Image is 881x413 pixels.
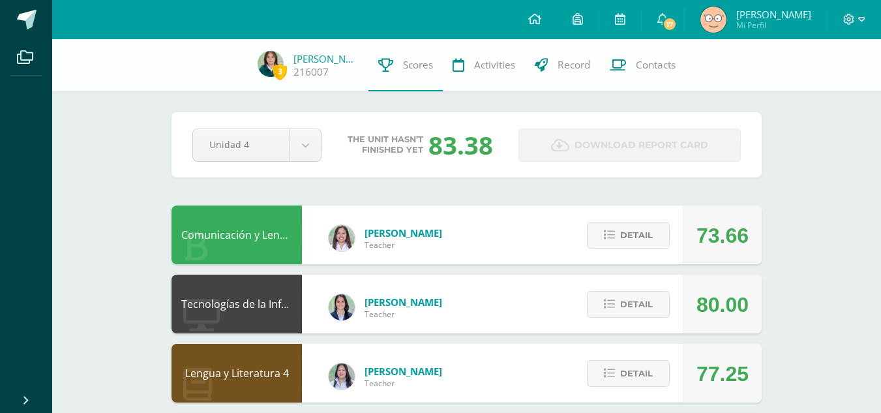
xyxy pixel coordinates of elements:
[696,344,749,403] div: 77.25
[368,39,443,91] a: Scores
[365,378,442,389] span: Teacher
[587,222,670,249] button: Detail
[474,58,515,72] span: Activities
[443,39,525,91] a: Activities
[696,275,749,334] div: 80.00
[329,225,355,251] img: acecb51a315cac2de2e3deefdb732c9f.png
[365,226,442,239] span: [PERSON_NAME]
[663,17,677,31] span: 17
[209,129,273,160] span: Unidad 4
[428,128,493,162] div: 83.38
[329,363,355,390] img: df6a3bad71d85cf97c4a6d1acf904499.png
[620,292,653,316] span: Detail
[696,206,749,265] div: 73.66
[365,309,442,320] span: Teacher
[587,360,670,387] button: Detail
[258,51,284,77] img: 0c5a41cfdde5bb270759eb943fb6abf5.png
[293,65,329,79] a: 216007
[172,206,302,264] div: Comunicación y Lenguaje L3 Inglés 4
[587,291,670,318] button: Detail
[293,52,359,65] a: [PERSON_NAME]
[636,58,676,72] span: Contacts
[273,63,287,80] span: 3
[365,239,442,251] span: Teacher
[736,20,811,31] span: Mi Perfil
[329,294,355,320] img: 7489ccb779e23ff9f2c3e89c21f82ed0.png
[193,129,321,161] a: Unidad 4
[525,39,600,91] a: Record
[348,134,423,155] span: The unit hasn’t finished yet
[600,39,685,91] a: Contacts
[700,7,726,33] img: 7e6ee117349d8757d7b0695c6bbfd6af.png
[403,58,433,72] span: Scores
[172,275,302,333] div: Tecnologías de la Información y la Comunicación 4
[365,365,442,378] span: [PERSON_NAME]
[558,58,590,72] span: Record
[575,129,708,161] span: Download report card
[620,223,653,247] span: Detail
[620,361,653,386] span: Detail
[736,8,811,21] span: [PERSON_NAME]
[172,344,302,403] div: Lengua y Literatura 4
[365,296,442,309] span: [PERSON_NAME]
